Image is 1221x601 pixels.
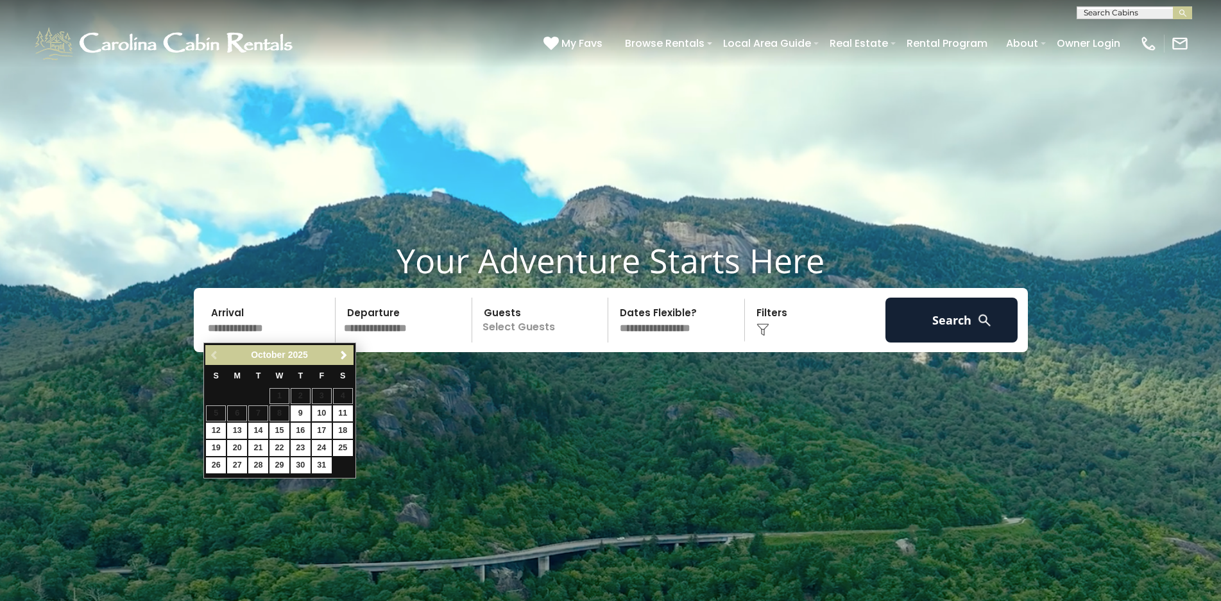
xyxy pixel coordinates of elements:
span: Thursday [298,371,303,380]
a: My Favs [543,35,606,52]
a: 10 [312,405,332,421]
a: 25 [333,440,353,456]
span: Tuesday [256,371,261,380]
span: Wednesday [276,371,284,380]
a: Rental Program [900,32,994,55]
a: 30 [291,457,311,473]
img: phone-regular-white.png [1140,35,1157,53]
a: About [1000,32,1045,55]
a: 17 [312,423,332,439]
a: 18 [333,423,353,439]
span: My Favs [561,35,602,51]
span: Saturday [340,371,345,380]
span: Friday [319,371,324,380]
a: 16 [291,423,311,439]
button: Search [885,298,1018,343]
img: search-regular-white.png [977,312,993,328]
a: 22 [269,440,289,456]
h1: Your Adventure Starts Here [10,241,1211,280]
a: Browse Rentals [619,32,711,55]
a: 15 [269,423,289,439]
a: 27 [227,457,247,473]
a: 23 [291,440,311,456]
a: 11 [333,405,353,421]
a: 12 [206,423,226,439]
span: Next [339,350,349,360]
a: 21 [248,440,268,456]
p: Select Guests [476,298,608,343]
span: October [251,350,286,360]
a: 26 [206,457,226,473]
a: Next [336,347,352,363]
a: 29 [269,457,289,473]
a: 31 [312,457,332,473]
a: 24 [312,440,332,456]
a: 13 [227,423,247,439]
a: Real Estate [823,32,894,55]
a: 19 [206,440,226,456]
a: Owner Login [1050,32,1127,55]
a: Local Area Guide [717,32,817,55]
span: Monday [234,371,241,380]
span: Sunday [214,371,219,380]
img: filter--v1.png [756,323,769,336]
a: 14 [248,423,268,439]
a: 9 [291,405,311,421]
span: 2025 [288,350,308,360]
a: 20 [227,440,247,456]
img: White-1-1-2.png [32,24,298,63]
img: mail-regular-white.png [1171,35,1189,53]
a: 28 [248,457,268,473]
